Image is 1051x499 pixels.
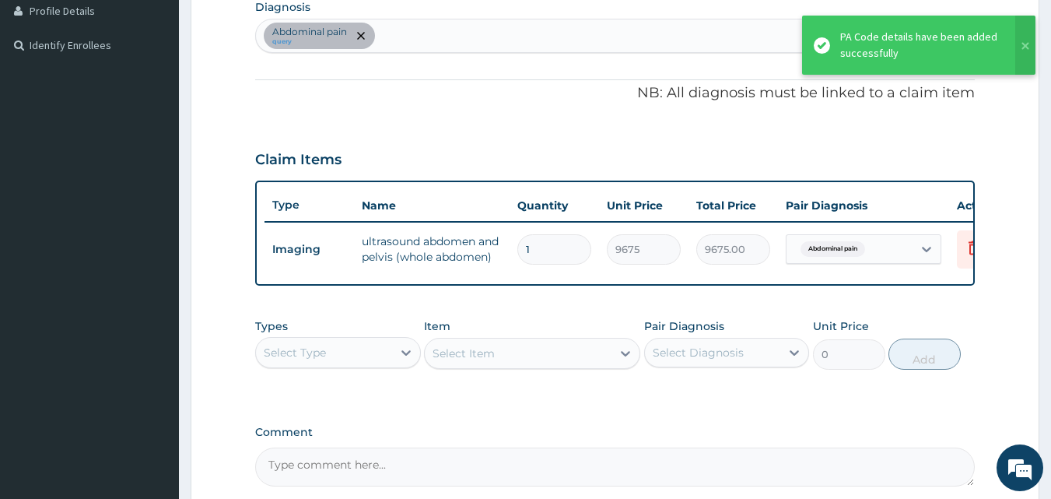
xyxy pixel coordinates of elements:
div: Chat with us now [81,87,261,107]
span: We're online! [90,150,215,307]
th: Type [265,191,354,220]
div: Select Type [264,345,326,360]
div: Minimize live chat window [255,8,293,45]
button: Add [888,339,961,370]
label: Types [255,320,288,333]
td: Imaging [265,235,354,264]
p: Abdominal pain [272,26,347,38]
p: NB: All diagnosis must be linked to a claim item [255,83,976,104]
textarea: Type your message and hit 'Enter' [8,333,296,388]
small: query [272,38,347,46]
img: d_794563401_company_1708531726252_794563401 [29,78,63,117]
th: Total Price [688,190,778,221]
label: Pair Diagnosis [644,318,724,334]
label: Comment [255,426,976,439]
span: Abdominal pain [801,241,865,257]
th: Quantity [510,190,599,221]
th: Pair Diagnosis [778,190,949,221]
div: Select Diagnosis [653,345,744,360]
label: Item [424,318,450,334]
span: remove selection option [354,29,368,43]
label: Unit Price [813,318,869,334]
h3: Claim Items [255,152,342,169]
th: Unit Price [599,190,688,221]
th: Actions [949,190,1027,221]
th: Name [354,190,510,221]
div: PA Code details have been added successfully [840,29,1000,61]
td: ultrasound abdomen and pelvis (whole abdomen) [354,226,510,272]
